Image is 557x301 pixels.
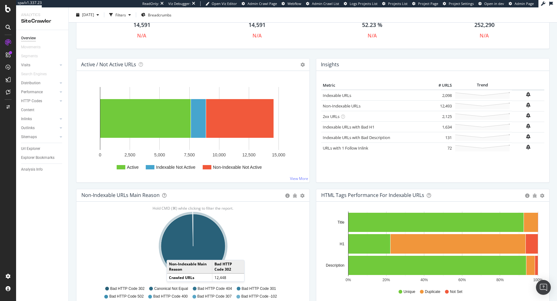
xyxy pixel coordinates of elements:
[21,116,58,122] a: Inlinks
[429,111,453,122] td: 2,125
[21,107,34,113] div: Content
[478,1,504,6] a: Open in dev
[429,101,453,111] td: 12,493
[323,93,351,98] a: Indexable URLs
[115,12,126,17] div: Filters
[198,286,232,291] span: Bad HTTP Code 404
[21,146,40,152] div: Url Explorer
[21,146,64,152] a: Url Explorer
[107,10,133,20] button: Filters
[443,1,474,6] a: Project Settings
[425,289,440,294] span: Duplicate
[153,294,188,299] span: Bad HTTP Code 400
[323,103,361,109] a: Non-Indexable URLs
[429,143,453,153] td: 72
[418,1,438,6] span: Project Page
[290,176,308,181] a: View More
[340,242,345,246] text: H1
[21,44,47,50] a: Movements
[525,194,529,198] div: circle-info
[21,44,41,50] div: Movements
[321,81,429,90] th: Metric
[323,135,390,140] a: Indexable URLs with Bad Description
[21,89,43,95] div: Performance
[21,71,47,77] div: Search Engines
[213,165,262,170] text: Non-Indexable Not Active
[248,1,277,6] span: Admin Crawl Page
[346,278,351,282] text: 0%
[137,32,146,39] div: N/A
[21,35,36,41] div: Overview
[344,1,378,6] a: Logs Projects List
[300,63,305,67] i: Options
[154,286,188,291] span: Canonical Not Equal
[321,192,424,198] div: HTML Tags Performance for Indexable URLs
[429,90,453,101] td: 2,098
[133,21,150,29] div: 14,591
[533,278,543,282] text: 100%
[526,92,530,97] div: bell-plus
[526,124,530,129] div: bell-plus
[321,212,545,283] svg: A chart.
[21,53,38,59] div: Segments
[453,81,512,90] th: Trend
[21,18,63,25] div: SiteCrawler
[212,1,237,6] span: Open Viz Editor
[241,294,277,299] span: Bad HTTP Code -102
[242,286,276,291] span: Bad HTTP Code 301
[154,152,165,157] text: 5,000
[197,294,232,299] span: Bad HTTP Code 307
[81,192,160,198] div: Non-Indexable URLs Main Reason
[350,1,378,6] span: Logs Projects List
[484,1,504,6] span: Open in dev
[323,124,374,130] a: Indexable URLs with Bad H1
[382,1,408,6] a: Projects List
[21,71,53,77] a: Search Engines
[368,32,377,39] div: N/A
[21,80,41,86] div: Distribution
[429,132,453,143] td: 131
[536,280,551,295] div: Open Intercom Messenger
[21,166,43,173] div: Analysis Info
[412,1,438,6] a: Project Page
[213,152,226,157] text: 10,000
[212,273,244,281] td: 12,448
[21,116,32,122] div: Inlinks
[21,89,58,95] a: Performance
[450,289,462,294] span: Not Set
[21,155,64,161] a: Explorer Bookmarks
[323,114,339,119] a: 2xx URLs
[323,145,368,151] a: URLs with 1 Follow Inlink
[362,21,382,29] div: 52.23 %
[526,134,530,139] div: bell-plus
[142,1,159,6] div: ReadOnly:
[168,1,191,6] div: Viz Debugger:
[148,12,171,17] span: Breadcrumbs
[21,62,30,68] div: Visits
[81,81,305,177] svg: A chart.
[21,134,58,140] a: Sitemaps
[429,122,453,132] td: 1,634
[526,103,530,107] div: bell-plus
[109,294,144,299] span: Bad HTTP Code 502
[382,278,390,282] text: 20%
[21,134,37,140] div: Sitemaps
[480,32,489,39] div: N/A
[81,60,136,69] h4: Active / Not Active URLs
[306,1,339,6] a: Admin Crawl List
[526,113,530,118] div: bell-plus
[526,145,530,150] div: bell-plus
[338,220,345,225] text: Title
[287,1,301,6] span: Webflow
[21,12,63,18] div: Analytics
[421,278,428,282] text: 40%
[21,80,58,86] a: Distribution
[242,1,277,6] a: Admin Crawl Page
[496,278,504,282] text: 80%
[21,35,64,41] a: Overview
[533,194,537,198] div: bug
[205,1,237,6] a: Open Viz Editor
[312,1,339,6] span: Admin Crawl List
